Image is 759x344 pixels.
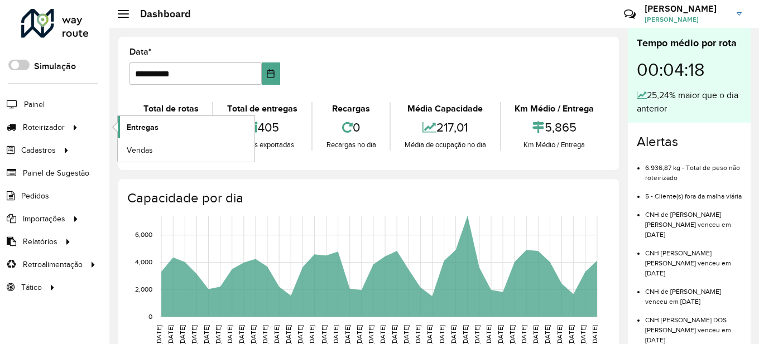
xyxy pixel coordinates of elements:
a: Vendas [118,139,254,161]
li: 6.936,87 kg - Total de peso não roteirizado [645,154,742,183]
span: Vendas [127,144,153,156]
div: 217,01 [393,115,497,139]
span: Painel [24,99,45,110]
span: Retroalimentação [23,259,83,270]
span: Relatórios [23,236,57,248]
div: Km Médio / Entrega [504,102,605,115]
div: 25,24% maior que o dia anterior [637,89,742,115]
label: Data [129,45,152,59]
div: 00:04:18 [637,51,742,89]
div: Total de rotas [132,102,209,115]
li: CNH de [PERSON_NAME] venceu em [DATE] [645,278,742,307]
div: Média Capacidade [393,102,497,115]
div: Total de entregas [216,102,308,115]
span: Pedidos [21,190,49,202]
div: Recargas no dia [315,139,387,151]
button: Choose Date [262,62,280,85]
span: Tático [21,282,42,293]
span: Roteirizador [23,122,65,133]
div: 0 [315,115,387,139]
li: CNH de [PERSON_NAME] [PERSON_NAME] venceu em [DATE] [645,201,742,240]
a: Contato Rápido [618,2,642,26]
h4: Alertas [637,134,742,150]
text: 0 [148,313,152,320]
text: 2,000 [135,285,152,293]
div: Km Médio / Entrega [504,139,605,151]
text: 4,000 [135,259,152,266]
li: 5 - Cliente(s) fora da malha viária [645,183,742,201]
li: CNH [PERSON_NAME] [PERSON_NAME] venceu em [DATE] [645,240,742,278]
div: Média de ocupação no dia [393,139,497,151]
h4: Capacidade por dia [127,190,608,206]
h2: Dashboard [129,8,191,20]
h3: [PERSON_NAME] [645,3,728,14]
span: [PERSON_NAME] [645,14,728,25]
text: 6,000 [135,231,152,239]
span: Entregas [127,122,158,133]
span: Painel de Sugestão [23,167,89,179]
div: 405 [216,115,308,139]
div: 5,865 [504,115,605,139]
span: Cadastros [21,144,56,156]
label: Simulação [34,60,76,73]
div: Entregas exportadas [216,139,308,151]
div: Tempo médio por rota [637,36,742,51]
a: Entregas [118,116,254,138]
span: Importações [23,213,65,225]
div: Recargas [315,102,387,115]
